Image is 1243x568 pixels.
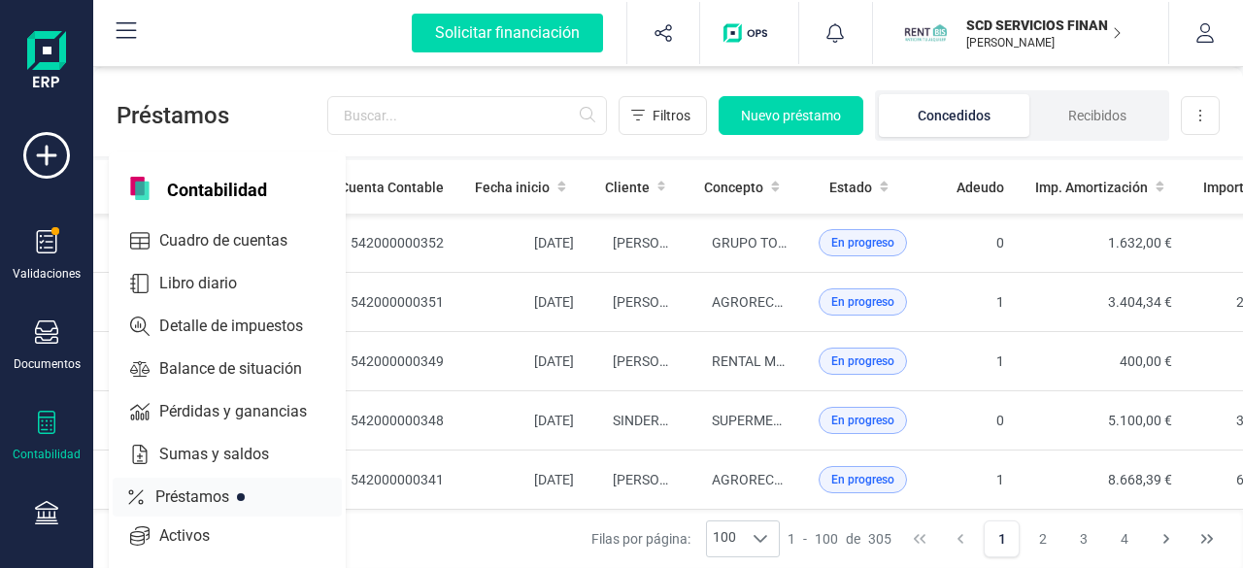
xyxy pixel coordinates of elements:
td: 3.404,34 € [1020,273,1188,332]
span: Contabilidad [155,177,279,200]
span: Adeudo [957,178,1004,197]
span: Préstamos [148,485,264,509]
span: RENTAL MANAGEMENT S.L. [712,353,884,369]
span: En progreso [831,293,894,311]
button: Page 3 [1065,520,1102,557]
td: 542000000349 [324,332,459,391]
span: [PERSON_NAME] [613,235,717,251]
span: Activos [151,524,245,548]
span: [PERSON_NAME] SL [613,472,735,487]
td: 1.632,00 € [1020,214,1188,273]
span: Cuenta Contable [340,178,444,197]
span: SUPERMERCADOS TORSAN S.L. [712,413,907,428]
p: [PERSON_NAME] [966,35,1122,50]
li: Recibidos [1029,94,1165,137]
span: Detalle de impuestos [151,315,338,338]
td: [DATE] [459,273,589,332]
span: SINDERELA INVIERTE SL [613,413,762,428]
button: Page 2 [1025,520,1061,557]
td: 1 [923,273,1020,332]
div: Documentos [14,356,81,372]
span: Cliente [605,178,650,197]
td: 1 [923,451,1020,510]
span: Concepto [704,178,763,197]
span: Balance de situación [151,357,337,381]
span: AGRORECO SEVILLA S.L. [712,472,865,487]
img: Logo Finanedi [27,31,66,93]
td: 8.668,39 € [1020,451,1188,510]
img: Logo de OPS [723,23,775,43]
div: Solicitar financiación [412,14,603,52]
td: 542000000351 [324,273,459,332]
span: Cuadro de cuentas [151,229,322,252]
td: [DATE] [459,391,589,451]
div: Filas por página: [591,520,780,557]
span: Pérdidas y ganancias [151,400,342,423]
button: Page 1 [984,520,1021,557]
td: 542000000348 [324,391,459,451]
span: Préstamos [117,100,327,131]
button: Last Page [1189,520,1226,557]
p: SCD SERVICIOS FINANCIEROS SL [966,16,1122,35]
span: 1 [788,529,795,549]
td: 542000000341 [324,451,459,510]
td: [DATE] [459,451,589,510]
td: 400,00 € [1020,332,1188,391]
span: Imp. Amortización [1035,178,1148,197]
span: En progreso [831,471,894,488]
span: Filtros [653,106,690,125]
div: Validaciones [13,266,81,282]
span: [PERSON_NAME] [613,353,717,369]
span: de [846,529,860,549]
span: [PERSON_NAME] SL [613,294,735,310]
td: 0 [923,391,1020,451]
span: Sumas y saldos [151,443,304,466]
input: Buscar... [327,96,607,135]
span: Estado [829,178,872,197]
span: Nuevo préstamo [741,106,841,125]
td: [DATE] [459,332,589,391]
td: [DATE] [459,214,589,273]
span: Libro diario [151,272,272,295]
span: 305 [868,529,891,549]
button: First Page [901,520,938,557]
span: 100 [707,521,742,556]
button: Previous Page [942,520,979,557]
td: 1 [923,332,1020,391]
button: SCSCD SERVICIOS FINANCIEROS SL[PERSON_NAME] [896,2,1145,64]
button: Page 4 [1106,520,1143,557]
td: 542000000352 [324,214,459,273]
button: Filtros [619,96,707,135]
span: Fecha inicio [475,178,550,197]
td: 0 [923,214,1020,273]
button: Solicitar financiación [388,2,626,64]
div: - [788,529,891,549]
button: Next Page [1148,520,1185,557]
span: En progreso [831,352,894,370]
td: 5.100,00 € [1020,391,1188,451]
span: En progreso [831,412,894,429]
img: SC [904,12,947,54]
li: Concedidos [879,94,1029,137]
span: GRUPO TORNEO SEGURIDAD SLU [712,235,917,251]
span: 100 [815,529,838,549]
span: AGRORECO SEVILLA S.L. [712,294,865,310]
div: Contabilidad [13,447,81,462]
button: Logo de OPS [712,2,787,64]
button: Nuevo préstamo [719,96,863,135]
span: En progreso [831,234,894,251]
